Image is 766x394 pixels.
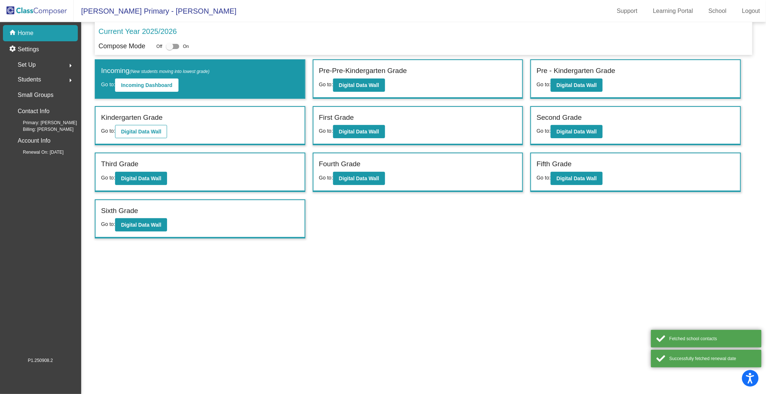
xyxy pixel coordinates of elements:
[9,29,18,38] mat-icon: home
[11,119,77,126] span: Primary: [PERSON_NAME]
[101,159,138,170] label: Third Grade
[101,81,115,87] span: Go to:
[333,172,385,185] button: Digital Data Wall
[557,82,597,88] b: Digital Data Wall
[551,79,603,92] button: Digital Data Wall
[319,112,354,123] label: First Grade
[115,218,167,231] button: Digital Data Wall
[551,125,603,138] button: Digital Data Wall
[66,61,75,70] mat-icon: arrow_right
[101,66,209,76] label: Incoming
[537,66,615,76] label: Pre - Kindergarten Grade
[339,129,379,135] b: Digital Data Wall
[557,175,597,181] b: Digital Data Wall
[115,125,167,138] button: Digital Data Wall
[101,221,115,227] span: Go to:
[101,128,115,134] span: Go to:
[319,159,361,170] label: Fourth Grade
[537,175,551,181] span: Go to:
[537,81,551,87] span: Go to:
[339,82,379,88] b: Digital Data Wall
[121,129,161,135] b: Digital Data Wall
[18,74,41,85] span: Students
[101,112,163,123] label: Kindergarten Grade
[121,82,172,88] b: Incoming Dashboard
[333,79,385,92] button: Digital Data Wall
[98,26,177,37] p: Current Year 2025/2026
[18,90,53,100] p: Small Groups
[18,136,51,146] p: Account Info
[66,76,75,85] mat-icon: arrow_right
[74,5,236,17] span: [PERSON_NAME] Primary - [PERSON_NAME]
[11,126,73,133] span: Billing: [PERSON_NAME]
[669,355,756,362] div: Successfully fetched renewal date
[611,5,644,17] a: Support
[319,81,333,87] span: Go to:
[319,66,407,76] label: Pre-Pre-Kindergarten Grade
[319,128,333,134] span: Go to:
[18,106,49,116] p: Contact Info
[537,159,572,170] label: Fifth Grade
[551,172,603,185] button: Digital Data Wall
[537,128,551,134] span: Go to:
[647,5,699,17] a: Learning Portal
[669,335,756,342] div: Fetched school contacts
[115,172,167,185] button: Digital Data Wall
[557,129,597,135] b: Digital Data Wall
[9,45,18,54] mat-icon: settings
[703,5,732,17] a: School
[121,175,161,181] b: Digital Data Wall
[736,5,766,17] a: Logout
[333,125,385,138] button: Digital Data Wall
[101,206,138,216] label: Sixth Grade
[129,69,209,74] span: (New students moving into lowest grade)
[18,45,39,54] p: Settings
[183,43,189,50] span: On
[156,43,162,50] span: Off
[115,79,178,92] button: Incoming Dashboard
[339,175,379,181] b: Digital Data Wall
[18,29,34,38] p: Home
[537,112,582,123] label: Second Grade
[11,149,63,156] span: Renewal On: [DATE]
[98,41,145,51] p: Compose Mode
[121,222,161,228] b: Digital Data Wall
[18,60,36,70] span: Set Up
[101,175,115,181] span: Go to:
[319,175,333,181] span: Go to:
